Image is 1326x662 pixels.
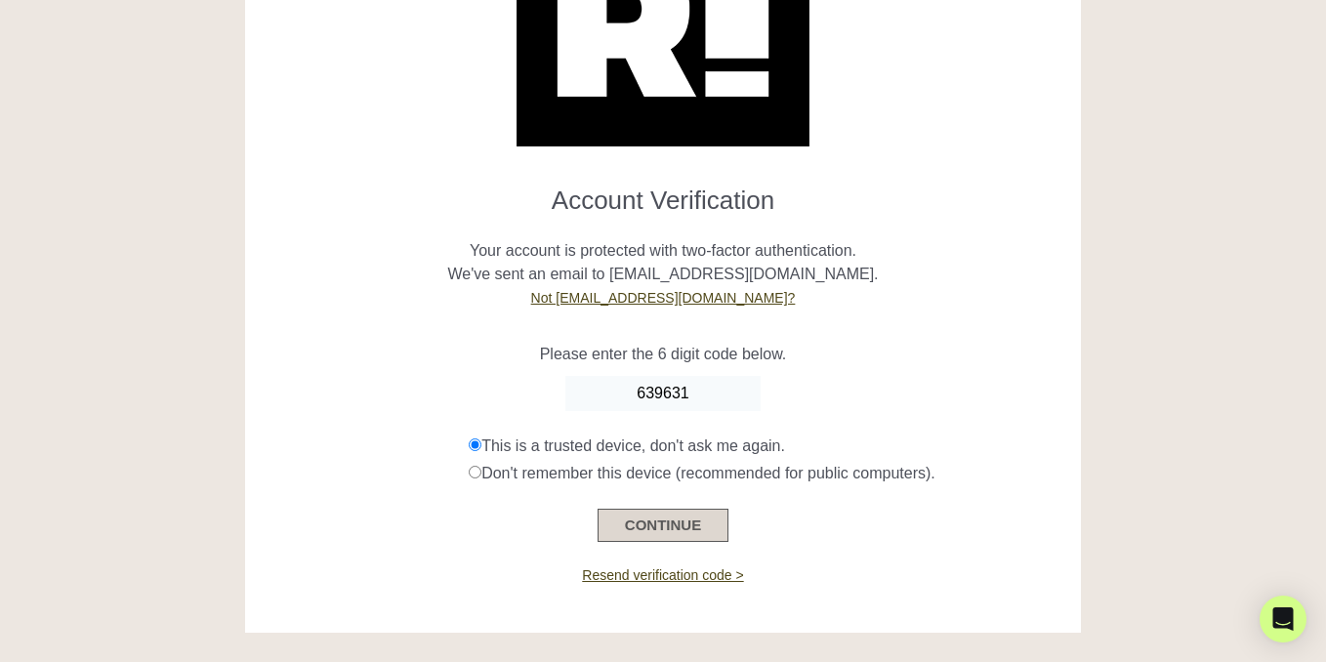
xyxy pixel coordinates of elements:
div: This is a trusted device, don't ask me again. [469,434,1065,458]
div: Don't remember this device (recommended for public computers). [469,462,1065,485]
a: Resend verification code > [582,567,743,583]
button: CONTINUE [598,509,728,542]
p: Your account is protected with two-factor authentication. We've sent an email to [EMAIL_ADDRESS][... [260,216,1065,310]
h1: Account Verification [260,170,1065,216]
a: Not [EMAIL_ADDRESS][DOMAIN_NAME]? [531,290,796,306]
p: Please enter the 6 digit code below. [260,343,1065,366]
input: Enter Code [565,376,761,411]
div: Open Intercom Messenger [1260,596,1306,642]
